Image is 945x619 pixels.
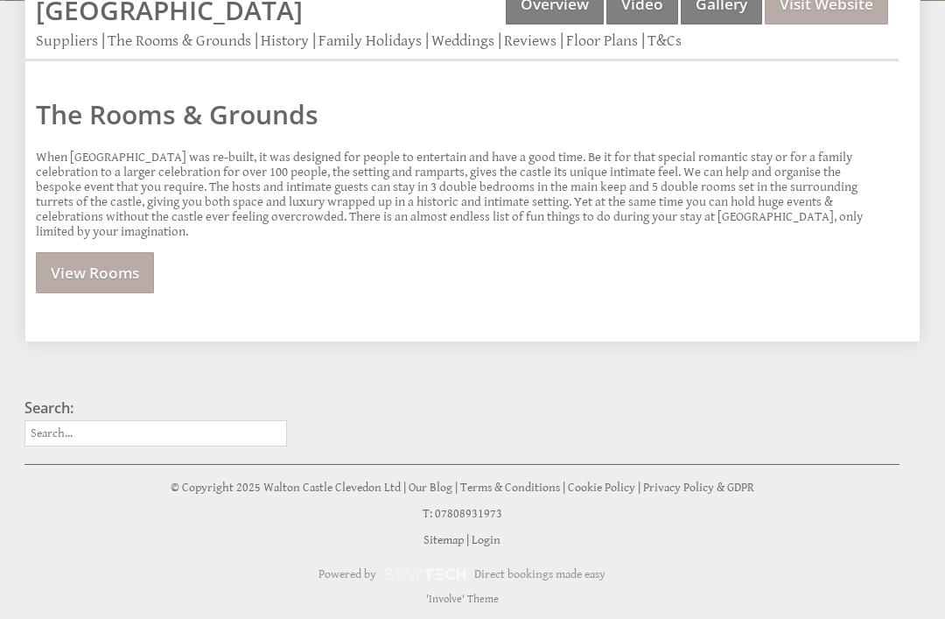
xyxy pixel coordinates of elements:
a: Privacy Policy & GDPR [643,481,754,495]
a: Sitemap [423,533,464,547]
a: T: 07808931973 [423,507,502,521]
a: Family Holidays [318,32,422,50]
a: Suppliers [36,32,98,50]
a: Our Blog [409,481,452,495]
a: Cookie Policy [568,481,635,495]
input: Search... [24,420,287,447]
span: | [403,481,406,495]
span: | [466,533,469,547]
a: T&Cs [647,32,682,50]
a: The Rooms & Grounds [36,96,888,132]
a: Login [472,533,500,547]
img: scrumpy.png [383,564,467,585]
a: Weddings [431,32,494,50]
span: | [563,481,565,495]
a: View Rooms [36,252,154,293]
a: Powered byDirect bookings made easy [24,559,899,589]
p: When [GEOGRAPHIC_DATA] was re-built, it was designed for people to entertain and have a good time... [36,150,888,239]
a: Reviews [504,32,556,50]
h3: Search: [24,398,287,418]
span: | [638,481,640,495]
span: | [455,481,458,495]
a: Terms & Conditions [460,481,560,495]
a: History [261,32,309,50]
a: © Copyright 2025 Walton Castle Clevedon Ltd [171,481,401,495]
a: The Rooms & Grounds [108,32,251,50]
p: 'Involve' Theme [24,593,899,606]
a: Floor Plans [566,32,638,50]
